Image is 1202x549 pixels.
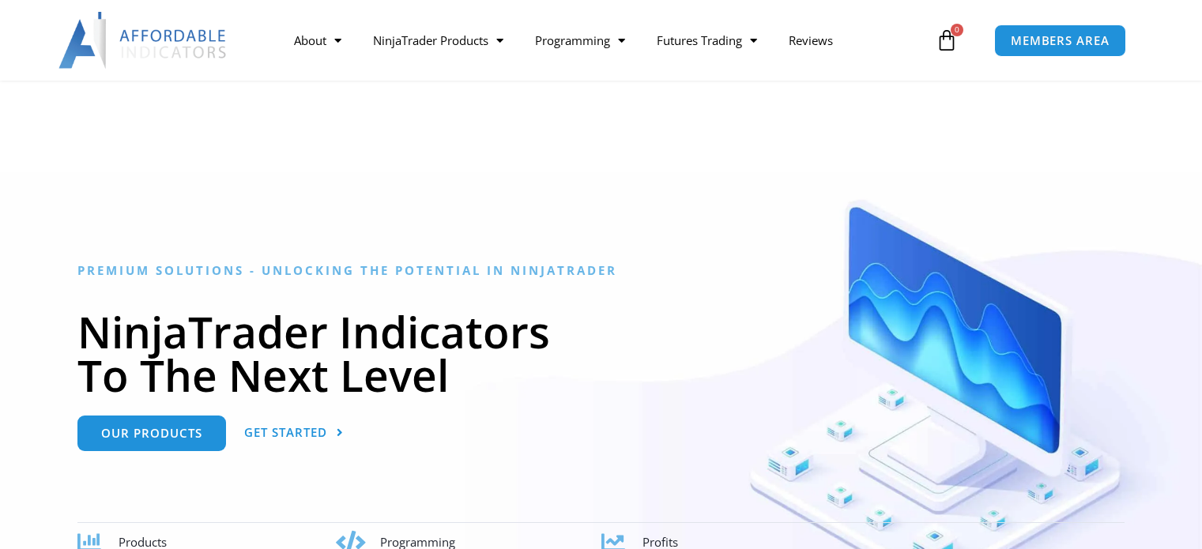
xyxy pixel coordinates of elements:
[244,416,344,451] a: Get Started
[1011,35,1110,47] span: MEMBERS AREA
[951,24,963,36] span: 0
[994,24,1126,57] a: MEMBERS AREA
[278,22,932,58] nav: Menu
[641,22,773,58] a: Futures Trading
[278,22,357,58] a: About
[58,12,228,69] img: LogoAI | Affordable Indicators – NinjaTrader
[77,263,1125,278] h6: Premium Solutions - Unlocking the Potential in NinjaTrader
[773,22,849,58] a: Reviews
[77,416,226,451] a: Our Products
[101,427,202,439] span: Our Products
[912,17,982,63] a: 0
[244,427,327,438] span: Get Started
[77,310,1125,397] h1: NinjaTrader Indicators To The Next Level
[357,22,519,58] a: NinjaTrader Products
[519,22,641,58] a: Programming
